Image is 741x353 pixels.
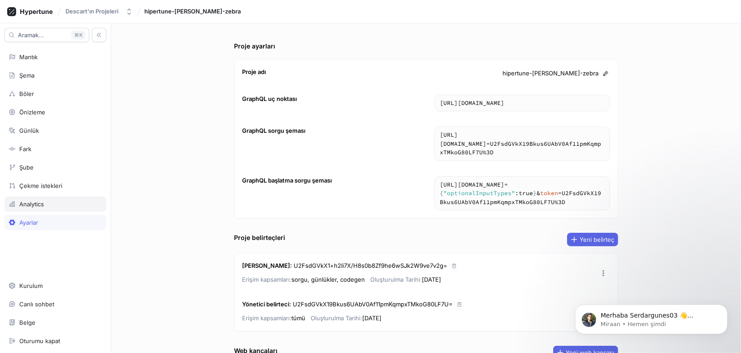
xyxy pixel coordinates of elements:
p: sorgu, günlükler, codegen [243,274,365,285]
a: Belge [4,315,106,330]
img: logo [18,22,88,36]
button: Ileti [90,280,179,316]
div: Kapatmak [154,14,170,31]
div: Bize Mesaj GönderinGenellikle birkaç dakika içinde yanıt veririz [9,75,170,118]
span: Erişim kapsamları: [243,314,292,322]
div: Proje belirteçleri [234,233,286,242]
p: tümü [243,313,306,323]
span: hipertune-[PERSON_NAME]-zebra [503,69,599,78]
button: Aramak...K [4,28,89,42]
span: Oluşturulma Tarihi: [311,314,363,322]
textarea: https://[DOMAIN_NAME]/schema?body={"optionalInputTypes":true}&token=U2FsdGVkX19Bkus6UAbV0Af11pmKq... [435,177,610,210]
div: Ayarlar [19,219,38,226]
p: [DATE] [371,274,442,285]
span: hipertune-[PERSON_NAME]-zebra [144,8,241,14]
iframe: Intercom notifications message [562,286,741,349]
div: Genellikle birkaç dakika içinde yanıt veririz [18,92,150,111]
div: GraphQL sorgu şeması [243,126,306,135]
span: U2FsdGVkX1+h2li7X/H8s0b8Zf9he6wSJk2W9ve7v2g= [294,262,448,269]
div: Bize Mesaj Gönderin [18,83,150,92]
img: Miraan için profil resmi [122,14,140,32]
div: Descart'ın Projeleri [65,8,118,15]
div: Günlük [19,127,39,134]
span: Ileti [129,302,140,309]
div: Şema [19,72,35,79]
div: Çekme istekleri [19,182,62,189]
div: Canlı sohbet [19,301,54,308]
textarea: [URL][DOMAIN_NAME] [435,95,610,111]
span: U2FsdGVkX19Bkus6UAbV0Af11pmKqmpxTMkoG80LF7U= [293,301,453,308]
span: Oluşturulma Tarihi: [371,276,422,283]
button: Yeni belirteç [567,233,618,246]
div: Şube [19,164,34,171]
div: Oturumu kapat [19,337,60,344]
div: Belge [19,319,35,326]
div: Kurulum [19,282,43,289]
div: Önizleme [19,109,45,116]
font: K [79,32,82,38]
div: GraphQL uç noktası [243,95,297,104]
div: Mantık [19,53,38,61]
div: Proje adı [243,68,266,77]
span: Erişim kapsamları: [243,276,292,283]
div: Proje ayarları [234,41,276,51]
span: Aramak... [18,32,44,38]
div: Analytics [19,200,44,208]
strong: [PERSON_NAME]: [243,262,292,269]
div: Böler [19,90,34,97]
div: GraphQL başlatma sorgu şeması [243,176,332,185]
span: Ev [41,302,49,309]
strong: Yönetici belirteci: [243,301,291,308]
span: Yeni belirteç [580,237,615,242]
textarea: [URL][DOMAIN_NAME] [435,127,610,161]
button: Descart'ın Projeleri [62,4,136,19]
div: Fark [19,145,31,153]
p: [DATE] [311,313,382,323]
